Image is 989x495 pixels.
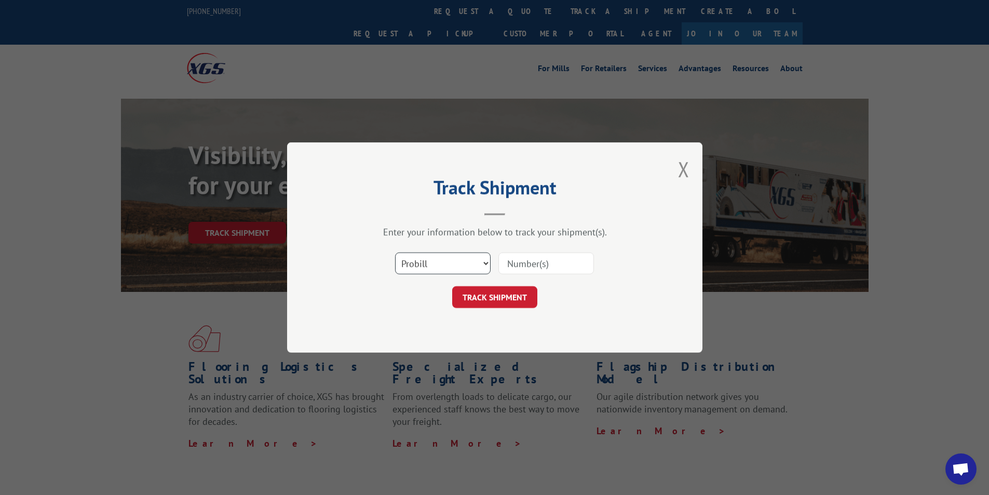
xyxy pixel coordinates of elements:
h2: Track Shipment [339,180,651,200]
button: Close modal [678,155,689,183]
div: Open chat [945,453,977,485]
button: TRACK SHIPMENT [452,286,537,308]
div: Enter your information below to track your shipment(s). [339,226,651,238]
input: Number(s) [498,252,594,274]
